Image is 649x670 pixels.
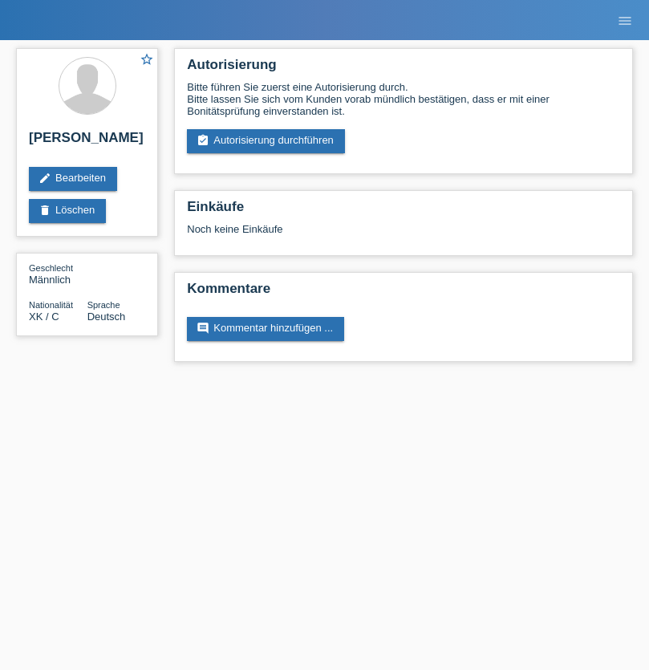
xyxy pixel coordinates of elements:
[187,281,620,305] h2: Kommentare
[609,15,641,25] a: menu
[29,300,73,310] span: Nationalität
[197,322,209,335] i: comment
[187,199,620,223] h2: Einkäufe
[29,199,106,223] a: deleteLöschen
[187,317,344,341] a: commentKommentar hinzufügen ...
[617,13,633,29] i: menu
[29,262,87,286] div: Männlich
[87,300,120,310] span: Sprache
[29,130,145,154] h2: [PERSON_NAME]
[29,311,59,323] span: Kosovo / C / 14.04.2008
[187,223,620,247] div: Noch keine Einkäufe
[187,129,345,153] a: assignment_turned_inAutorisierung durchführen
[29,167,117,191] a: editBearbeiten
[140,52,154,69] a: star_border
[197,134,209,147] i: assignment_turned_in
[187,81,620,117] div: Bitte führen Sie zuerst eine Autorisierung durch. Bitte lassen Sie sich vom Kunden vorab mündlich...
[140,52,154,67] i: star_border
[87,311,126,323] span: Deutsch
[39,172,51,185] i: edit
[39,204,51,217] i: delete
[187,57,620,81] h2: Autorisierung
[29,263,73,273] span: Geschlecht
